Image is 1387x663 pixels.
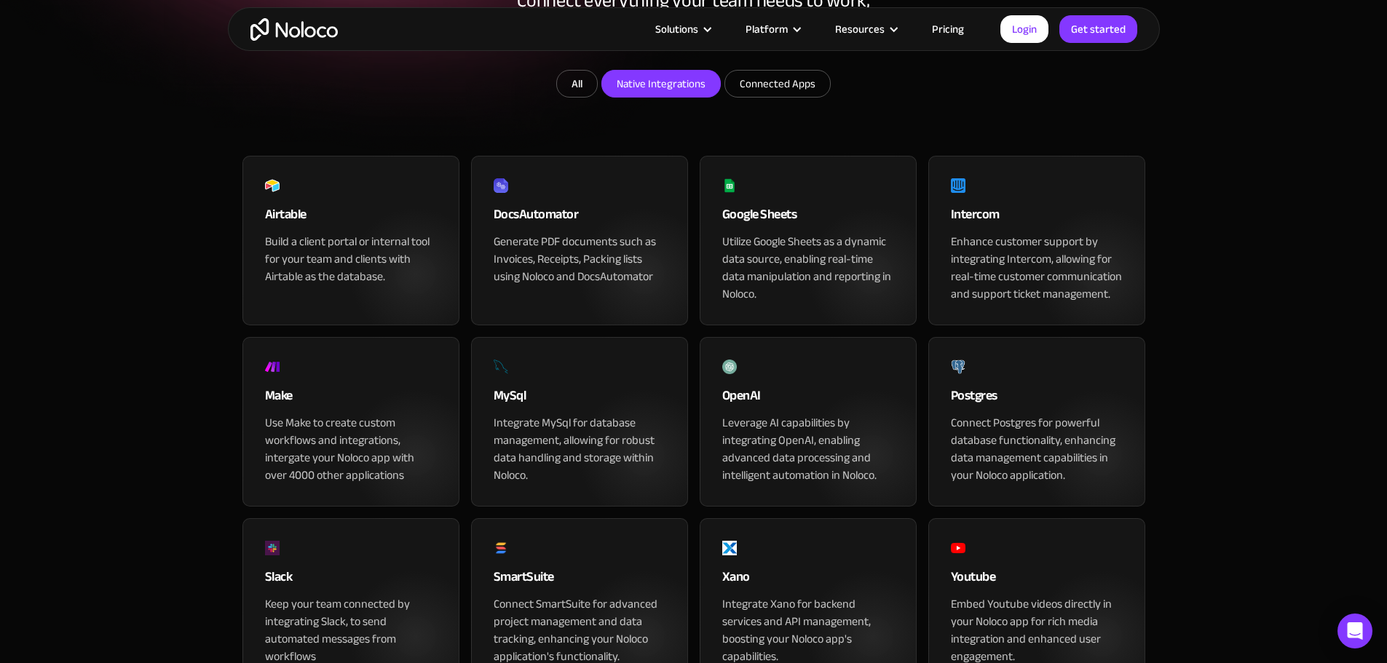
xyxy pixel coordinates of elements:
div: Platform [746,20,788,39]
a: PostgresConnect Postgres for powerful database functionality, enhancing data management capabilit... [928,337,1145,507]
div: Open Intercom Messenger [1337,614,1372,648]
div: Leverage AI capabilities by integrating OpenAI, enabling advanced data processing and intelligent... [722,414,894,484]
a: MySqlIntegrate MySql for database management, allowing for robust data handling and storage withi... [471,337,688,507]
div: Use Make to create custom workflows and integrations, intergate your Noloco app with over 4000 ot... [265,414,437,484]
a: home [250,18,338,41]
a: All [556,70,598,98]
div: Youtube [951,566,1123,595]
a: DocsAutomatorGenerate PDF documents such as Invoices, Receipts, Packing lists using Noloco and Do... [471,156,688,325]
div: MySql [494,385,665,414]
div: Platform [727,20,817,39]
a: MakeUse Make to create custom workflows and integrations, intergate your Noloco app with over 400... [242,337,459,507]
div: Intercom [951,204,1123,233]
div: Make [265,385,437,414]
div: Xano [722,566,894,595]
div: Enhance customer support by integrating Intercom, allowing for real-time customer communication a... [951,233,1123,303]
div: SmartSuite [494,566,665,595]
div: Generate PDF documents such as Invoices, Receipts, Packing lists using Noloco and DocsAutomator [494,233,665,285]
a: AirtableBuild a client portal or internal tool for your team and clients with Airtable as the dat... [242,156,459,325]
a: IntercomEnhance customer support by integrating Intercom, allowing for real-time customer communi... [928,156,1145,325]
div: Solutions [655,20,698,39]
a: Get started [1059,15,1137,43]
div: Resources [817,20,914,39]
div: Build a client portal or internal tool for your team and clients with Airtable as the database. [265,233,437,285]
a: OpenAILeverage AI capabilities by integrating OpenAI, enabling advanced data processing and intel... [700,337,917,507]
div: OpenAI [722,385,894,414]
div: Resources [835,20,885,39]
a: Pricing [914,20,982,39]
div: Utilize Google Sheets as a dynamic data source, enabling real-time data manipulation and reportin... [722,233,894,303]
div: Integrate MySql for database management, allowing for robust data handling and storage within Nol... [494,414,665,484]
div: Solutions [637,20,727,39]
a: Google SheetsUtilize Google Sheets as a dynamic data source, enabling real-time data manipulation... [700,156,917,325]
div: DocsAutomator [494,204,665,233]
div: Airtable [265,204,437,233]
form: Email Form [403,70,985,101]
div: Connect Postgres for powerful database functionality, enhancing data management capabilities in y... [951,414,1123,484]
div: Slack [265,566,437,595]
div: Google Sheets [722,204,894,233]
div: Postgres [951,385,1123,414]
a: Login [1000,15,1048,43]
